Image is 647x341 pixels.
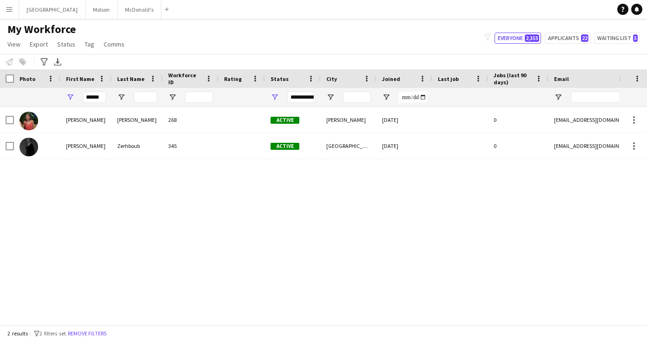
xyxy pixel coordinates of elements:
[52,56,63,67] app-action-btn: Export XLSX
[134,92,157,103] input: Last Name Filter Input
[545,33,590,44] button: Applicants22
[66,93,74,101] button: Open Filter Menu
[382,93,390,101] button: Open Filter Menu
[494,72,532,86] span: Jobs (last 90 days)
[117,93,125,101] button: Open Filter Menu
[26,38,52,50] a: Export
[163,133,218,159] div: 345
[100,38,128,50] a: Comms
[40,330,66,337] span: 2 filters set
[488,107,548,133] div: 0
[112,133,163,159] div: Zerhboub
[112,107,163,133] div: [PERSON_NAME]
[525,34,539,42] span: 2,355
[66,328,108,339] button: Remove filters
[60,107,112,133] div: [PERSON_NAME]
[633,34,638,42] span: 5
[271,93,279,101] button: Open Filter Menu
[554,93,562,101] button: Open Filter Menu
[168,93,177,101] button: Open Filter Menu
[581,34,588,42] span: 22
[168,72,202,86] span: Workforce ID
[326,93,335,101] button: Open Filter Menu
[163,107,218,133] div: 268
[326,75,337,82] span: City
[81,38,98,50] a: Tag
[495,33,541,44] button: Everyone2,355
[399,92,427,103] input: Joined Filter Input
[20,75,35,82] span: Photo
[104,40,125,48] span: Comms
[60,133,112,159] div: [PERSON_NAME]
[53,38,79,50] a: Status
[19,0,86,19] button: [GEOGRAPHIC_DATA]
[66,75,94,82] span: First Name
[185,92,213,103] input: Workforce ID Filter Input
[57,40,75,48] span: Status
[271,75,289,82] span: Status
[118,0,161,19] button: McDonald's
[488,133,548,159] div: 0
[83,92,106,103] input: First Name Filter Input
[554,75,569,82] span: Email
[376,133,432,159] div: [DATE]
[438,75,459,82] span: Last job
[271,117,299,124] span: Active
[85,40,94,48] span: Tag
[224,75,242,82] span: Rating
[20,138,38,156] img: Sophia Zerhboub
[7,40,20,48] span: View
[86,0,118,19] button: Molson
[117,75,145,82] span: Last Name
[4,38,24,50] a: View
[594,33,640,44] button: Waiting list5
[7,22,76,36] span: My Workforce
[382,75,400,82] span: Joined
[321,107,376,133] div: [PERSON_NAME]
[343,92,371,103] input: City Filter Input
[39,56,50,67] app-action-btn: Advanced filters
[376,107,432,133] div: [DATE]
[321,133,376,159] div: [GEOGRAPHIC_DATA]
[20,112,38,130] img: Sophia Robitaille
[30,40,48,48] span: Export
[271,143,299,150] span: Active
